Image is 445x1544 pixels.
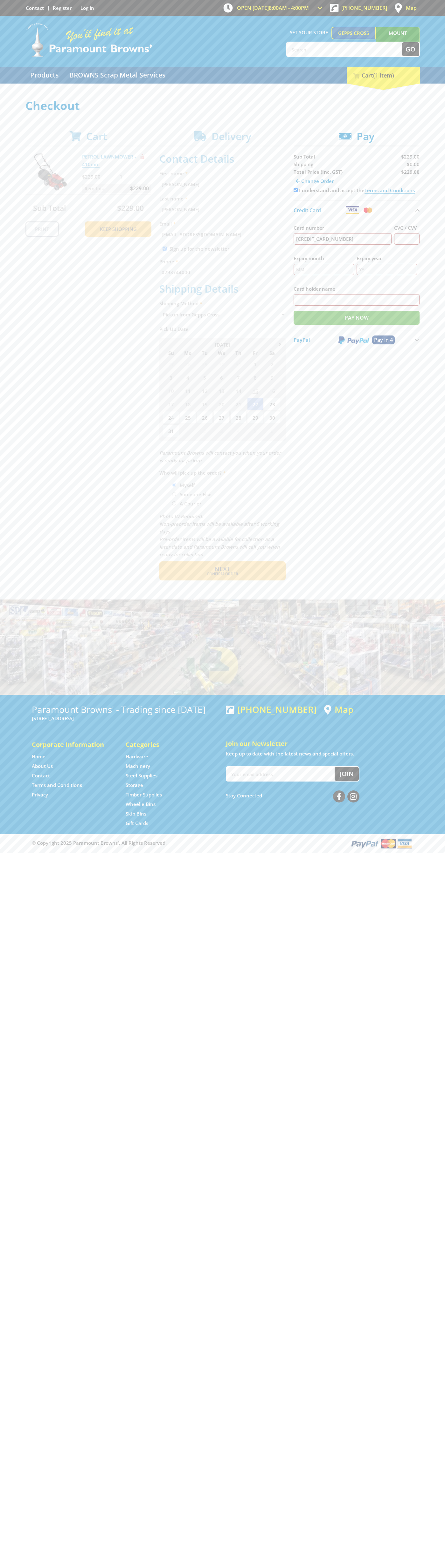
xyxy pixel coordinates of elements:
input: Pay Now [294,311,420,325]
span: 8:00am - 4:00pm [269,4,309,11]
a: Go to the Home page [32,753,45,760]
a: Go to the Hardware page [126,753,148,760]
span: Pay [357,129,374,143]
h5: Corporate Information [32,740,113,749]
a: Go to the Steel Supplies page [126,772,157,779]
input: Please accept the terms and conditions. [294,188,298,192]
label: I understand and accept the [299,187,415,194]
img: Paramount Browns' [25,22,153,58]
span: Set your store [286,27,332,38]
a: Go to the Contact page [26,5,44,11]
a: View a map of Gepps Cross location [324,704,353,715]
input: MM [294,264,354,275]
label: Card holder name [294,285,420,293]
a: Go to the registration page [53,5,72,11]
div: ® Copyright 2025 Paramount Browns'. All Rights Reserved. [25,837,420,849]
h5: Categories [126,740,207,749]
span: $229.00 [401,153,420,160]
img: PayPal [338,336,369,344]
a: Go to the Timber Supplies page [126,791,162,798]
a: Go to the BROWNS Scrap Metal Services page [65,67,170,84]
a: Log in [80,5,94,11]
img: PayPal, Mastercard, Visa accepted [350,837,414,849]
button: PayPal Pay in 4 [294,330,420,349]
button: Credit Card [294,200,420,219]
a: Go to the Wheelie Bins page [126,801,156,808]
label: Expiry month [294,254,354,262]
h1: Checkout [25,99,420,112]
div: [PHONE_NUMBER] [226,704,316,714]
div: Stay Connected [226,788,359,803]
p: Keep up to date with the latest news and special offers. [226,750,414,757]
div: Cart [347,67,420,84]
input: YY [357,264,417,275]
strong: Total Price (inc. GST) [294,169,343,175]
a: Go to the Privacy page [32,791,48,798]
img: Mastercard [362,206,373,214]
button: Join [335,767,359,781]
button: Go [402,42,419,56]
a: Go to the Products page [25,67,63,84]
span: Pay in 4 [374,336,393,343]
span: Shipping [294,161,313,167]
span: OPEN [DATE] [237,4,309,11]
a: Go to the Machinery page [126,763,150,769]
h5: Join our Newsletter [226,739,414,748]
img: Visa [345,206,359,214]
a: Mount [PERSON_NAME] [376,27,420,51]
label: Card number [294,224,392,232]
input: Search [287,42,402,56]
p: [STREET_ADDRESS] [32,714,219,722]
a: Go to the Storage page [126,782,143,789]
a: Go to the Skip Bins page [126,810,146,817]
span: $0.00 [407,161,420,167]
input: Your email address [226,767,335,781]
label: Expiry year [357,254,417,262]
a: Go to the Terms and Conditions page [32,782,82,789]
span: Change Order [301,178,334,184]
a: Change Order [294,176,336,186]
a: Go to the About Us page [32,763,53,769]
h3: Paramount Browns' - Trading since [DATE] [32,704,219,714]
strong: $229.00 [401,169,420,175]
span: Sub Total [294,153,315,160]
a: Terms and Conditions [365,187,415,194]
a: Go to the Contact page [32,772,50,779]
a: Gepps Cross [331,27,376,39]
span: (1 item) [373,71,394,79]
a: Go to the Gift Cards page [126,820,148,827]
span: Credit Card [294,207,321,214]
span: PayPal [294,336,310,343]
label: CVC / CVV [394,224,420,232]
